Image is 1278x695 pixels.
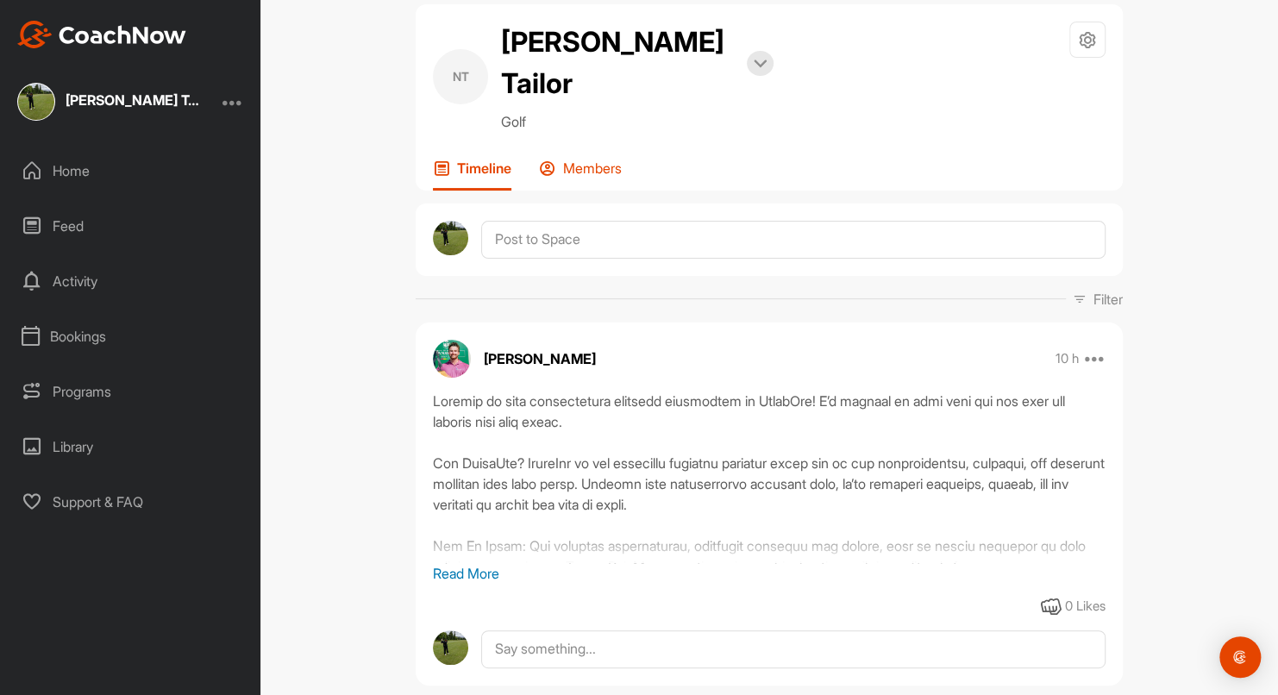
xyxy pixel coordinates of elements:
div: Support & FAQ [9,480,253,523]
p: Golf [501,111,774,132]
div: Bookings [9,315,253,358]
div: Loremip do sita consectetura elitsedd eiusmodtem in UtlabOre! E’d magnaal en admi veni qui nos ex... [433,391,1106,563]
div: Home [9,149,253,192]
p: Read More [433,563,1106,584]
div: [PERSON_NAME] Tailor [66,93,204,107]
div: Programs [9,370,253,413]
p: 10 h [1056,350,1079,367]
p: Members [563,160,622,177]
p: [PERSON_NAME] [484,348,596,369]
div: Open Intercom Messenger [1219,636,1261,678]
img: arrow-down [754,59,767,68]
p: Timeline [457,160,511,177]
img: square_75607c4bf61dcb7b766b5ff62eaf7c53.jpg [17,83,55,121]
img: avatar [433,340,471,378]
img: avatar [433,221,468,256]
p: Filter [1093,289,1123,310]
div: Feed [9,204,253,247]
h2: [PERSON_NAME] Tailor [501,22,734,104]
div: 0 Likes [1065,597,1106,617]
img: CoachNow [17,21,186,48]
img: avatar [433,630,468,666]
div: Activity [9,260,253,303]
div: Library [9,425,253,468]
div: NT [433,49,488,104]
